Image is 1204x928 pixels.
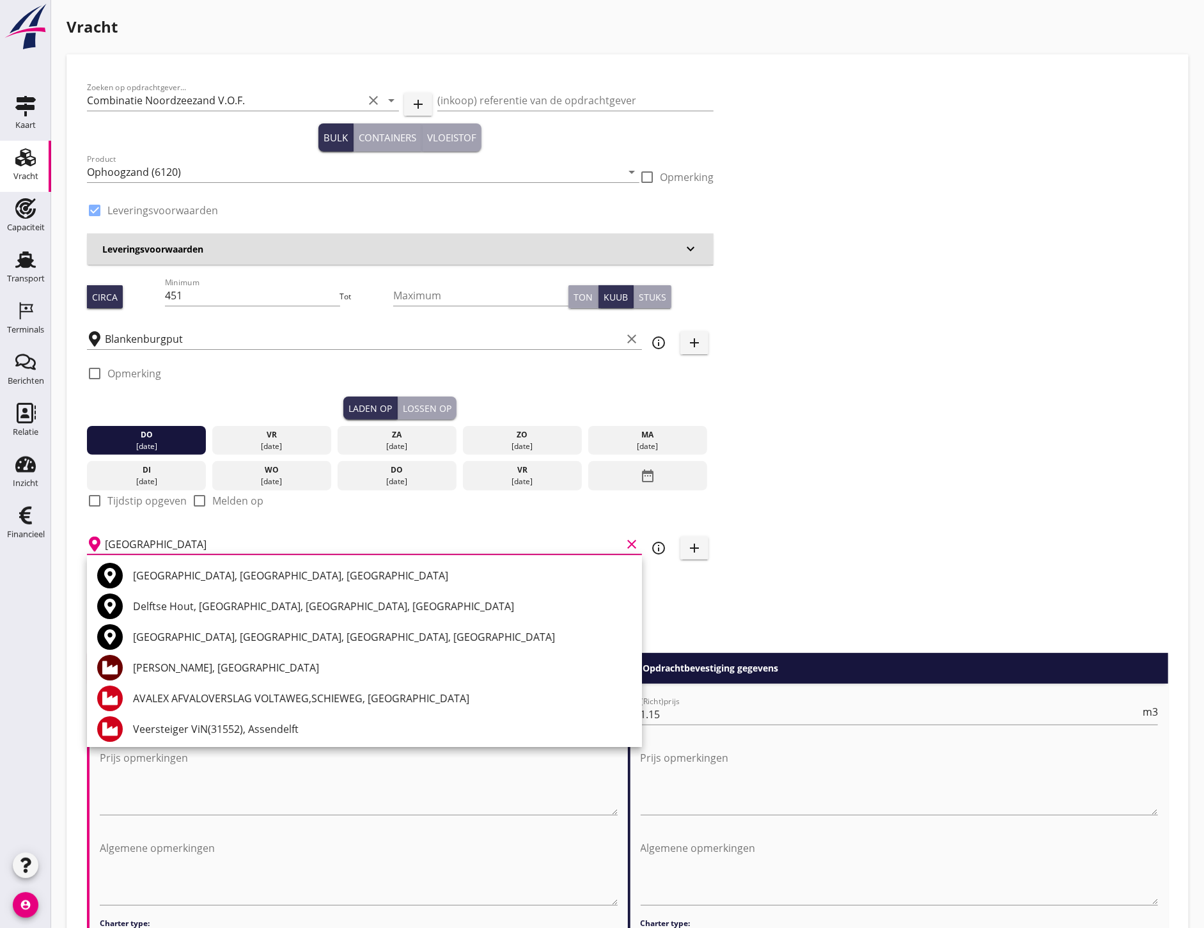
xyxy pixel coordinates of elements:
[212,494,263,507] label: Melden op
[624,331,639,347] i: clear
[354,123,422,152] button: Containers
[8,377,44,385] div: Berichten
[133,721,632,737] div: Veersteiger ViN(31552), Assendelft
[133,568,632,583] div: [GEOGRAPHIC_DATA], [GEOGRAPHIC_DATA], [GEOGRAPHIC_DATA]
[641,748,1159,815] textarea: Prijs opmerkingen
[13,172,38,180] div: Vracht
[410,97,426,112] i: add
[398,397,457,420] button: Lossen op
[341,476,454,487] div: [DATE]
[403,402,451,415] div: Lossen op
[591,429,705,441] div: ma
[343,397,398,420] button: Laden op
[107,494,187,507] label: Tijdstip opgeven
[324,130,348,145] div: Bulk
[215,476,329,487] div: [DATE]
[87,162,622,182] input: Product
[466,476,579,487] div: [DATE]
[624,164,639,180] i: arrow_drop_down
[651,335,666,350] i: info_outline
[466,429,579,441] div: zo
[639,290,666,304] div: Stuks
[90,476,203,487] div: [DATE]
[100,748,618,815] textarea: Prijs opmerkingen
[92,290,118,304] div: Circa
[348,402,392,415] div: Laden op
[393,285,568,306] input: Maximum
[7,274,45,283] div: Transport
[340,291,394,303] div: Tot
[624,537,639,552] i: clear
[687,540,702,556] i: add
[107,367,161,380] label: Opmerking
[165,285,340,306] input: Minimum
[604,290,628,304] div: Kuub
[13,892,38,918] i: account_circle
[133,691,632,706] div: AVALEX AFVALOVERSLAG VOLTAWEG,SCHIEWEG, [GEOGRAPHIC_DATA]
[568,285,598,308] button: Ton
[687,335,702,350] i: add
[437,90,714,111] input: (inkoop) referentie van de opdrachtgever
[105,534,622,554] input: Losplaats
[7,530,45,539] div: Financieel
[133,629,632,645] div: [GEOGRAPHIC_DATA], [GEOGRAPHIC_DATA], [GEOGRAPHIC_DATA], [GEOGRAPHIC_DATA]
[215,464,329,476] div: wo
[359,130,416,145] div: Containers
[660,171,714,184] label: Opmerking
[133,660,632,675] div: [PERSON_NAME], [GEOGRAPHIC_DATA]
[1143,707,1158,717] span: m3
[90,429,203,441] div: do
[215,441,329,452] div: [DATE]
[651,540,666,556] i: info_outline
[90,464,203,476] div: di
[7,223,45,232] div: Capaciteit
[13,428,38,436] div: Relatie
[15,121,36,129] div: Kaart
[133,599,632,614] div: Delftse Hout, [GEOGRAPHIC_DATA], [GEOGRAPHIC_DATA], [GEOGRAPHIC_DATA]
[574,290,593,304] div: Ton
[634,285,671,308] button: Stuks
[427,130,476,145] div: Vloeistof
[13,479,38,487] div: Inzicht
[683,241,698,256] i: keyboard_arrow_down
[107,204,218,217] label: Leveringsvoorwaarden
[90,441,203,452] div: [DATE]
[341,464,454,476] div: do
[7,326,44,334] div: Terminals
[102,242,683,256] h3: Leveringsvoorwaarden
[466,441,579,452] div: [DATE]
[87,90,363,111] input: Zoeken op opdrachtgever...
[87,285,123,308] button: Circa
[105,329,622,349] input: Laadplaats
[341,441,454,452] div: [DATE]
[366,93,381,108] i: clear
[641,704,1141,725] input: (Richt)prijs
[215,429,329,441] div: vr
[641,838,1159,905] textarea: Algemene opmerkingen
[598,285,634,308] button: Kuub
[422,123,481,152] button: Vloeistof
[66,15,1189,38] h1: Vracht
[100,838,618,905] textarea: Algemene opmerkingen
[384,93,399,108] i: arrow_drop_down
[341,429,454,441] div: za
[318,123,354,152] button: Bulk
[3,3,49,51] img: logo-small.a267ee39.svg
[591,441,705,452] div: [DATE]
[640,464,655,487] i: date_range
[466,464,579,476] div: vr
